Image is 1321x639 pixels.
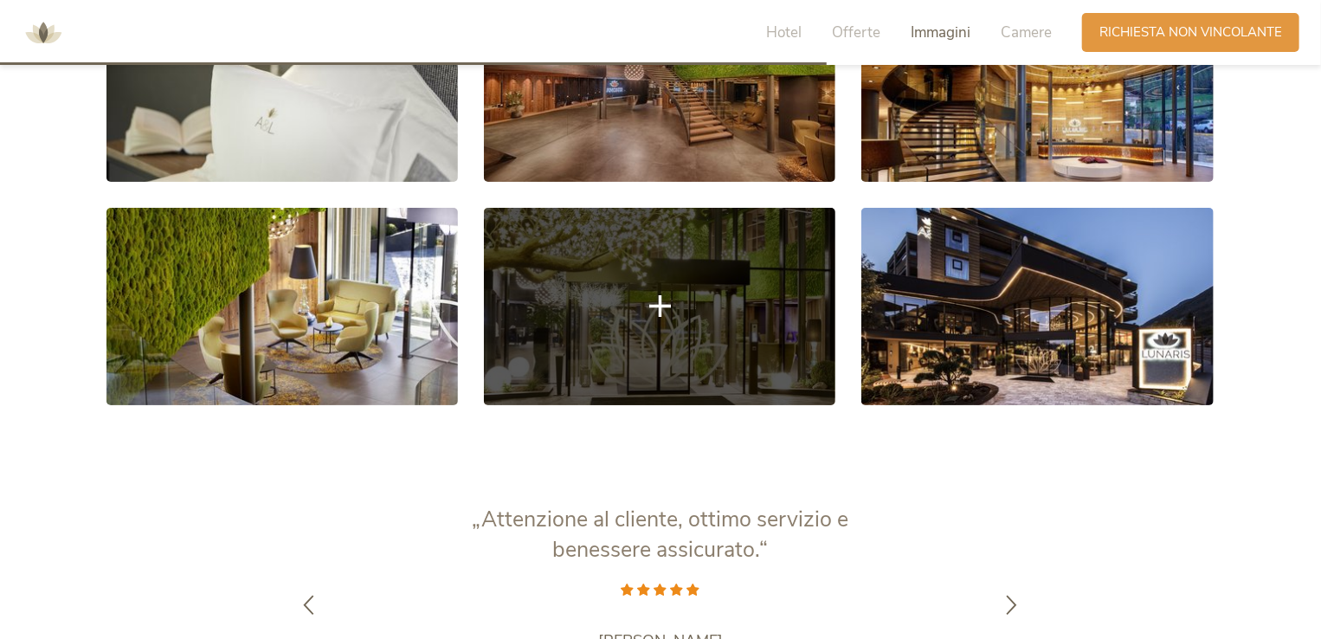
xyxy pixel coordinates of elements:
[473,505,849,565] span: „Attenzione al cliente, ottimo servizio e benessere assicurato.“
[911,23,970,42] span: Immagini
[17,26,69,38] a: AMONTI & LUNARIS Wellnessresort
[1001,23,1052,42] span: Camere
[17,7,69,59] img: AMONTI & LUNARIS Wellnessresort
[766,23,802,42] span: Hotel
[832,23,880,42] span: Offerte
[1099,23,1282,42] span: Richiesta non vincolante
